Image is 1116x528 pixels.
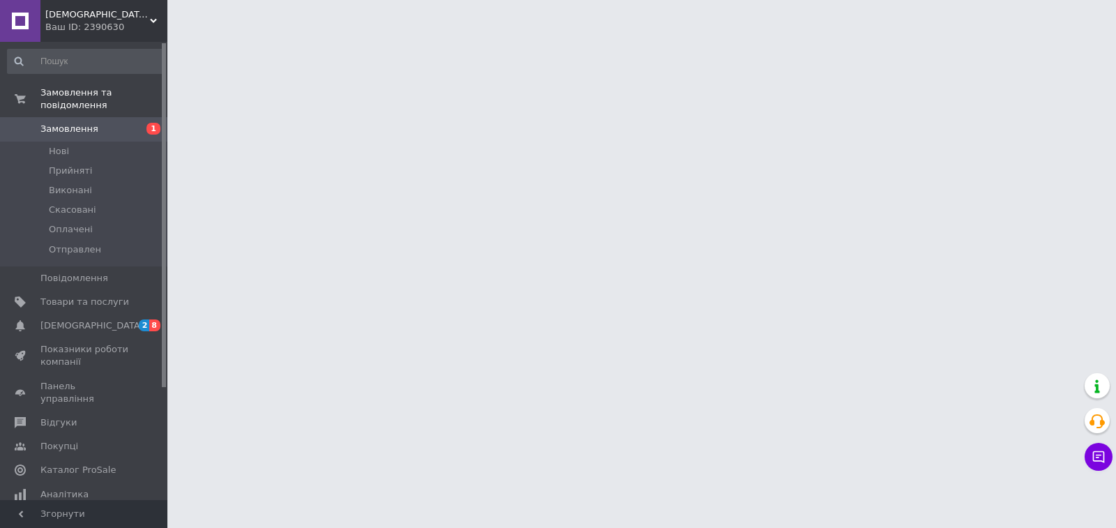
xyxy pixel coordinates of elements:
[40,380,129,405] span: Панель управління
[40,296,129,308] span: Товари та послуги
[7,49,165,74] input: Пошук
[49,204,96,216] span: Скасовані
[149,319,160,331] span: 8
[45,8,150,21] span: Будмаркет "Ваш Дім"
[40,464,116,476] span: Каталог ProSale
[49,165,92,177] span: Прийняті
[146,123,160,135] span: 1
[40,440,78,453] span: Покупці
[45,21,167,33] div: Ваш ID: 2390630
[49,243,101,256] span: Отправлен
[139,319,150,331] span: 2
[1085,443,1113,471] button: Чат з покупцем
[49,145,69,158] span: Нові
[40,416,77,429] span: Відгуки
[49,184,92,197] span: Виконані
[40,343,129,368] span: Показники роботи компанії
[40,319,144,332] span: [DEMOGRAPHIC_DATA]
[40,488,89,501] span: Аналітика
[40,123,98,135] span: Замовлення
[49,223,93,236] span: Оплачені
[40,272,108,285] span: Повідомлення
[40,86,167,112] span: Замовлення та повідомлення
